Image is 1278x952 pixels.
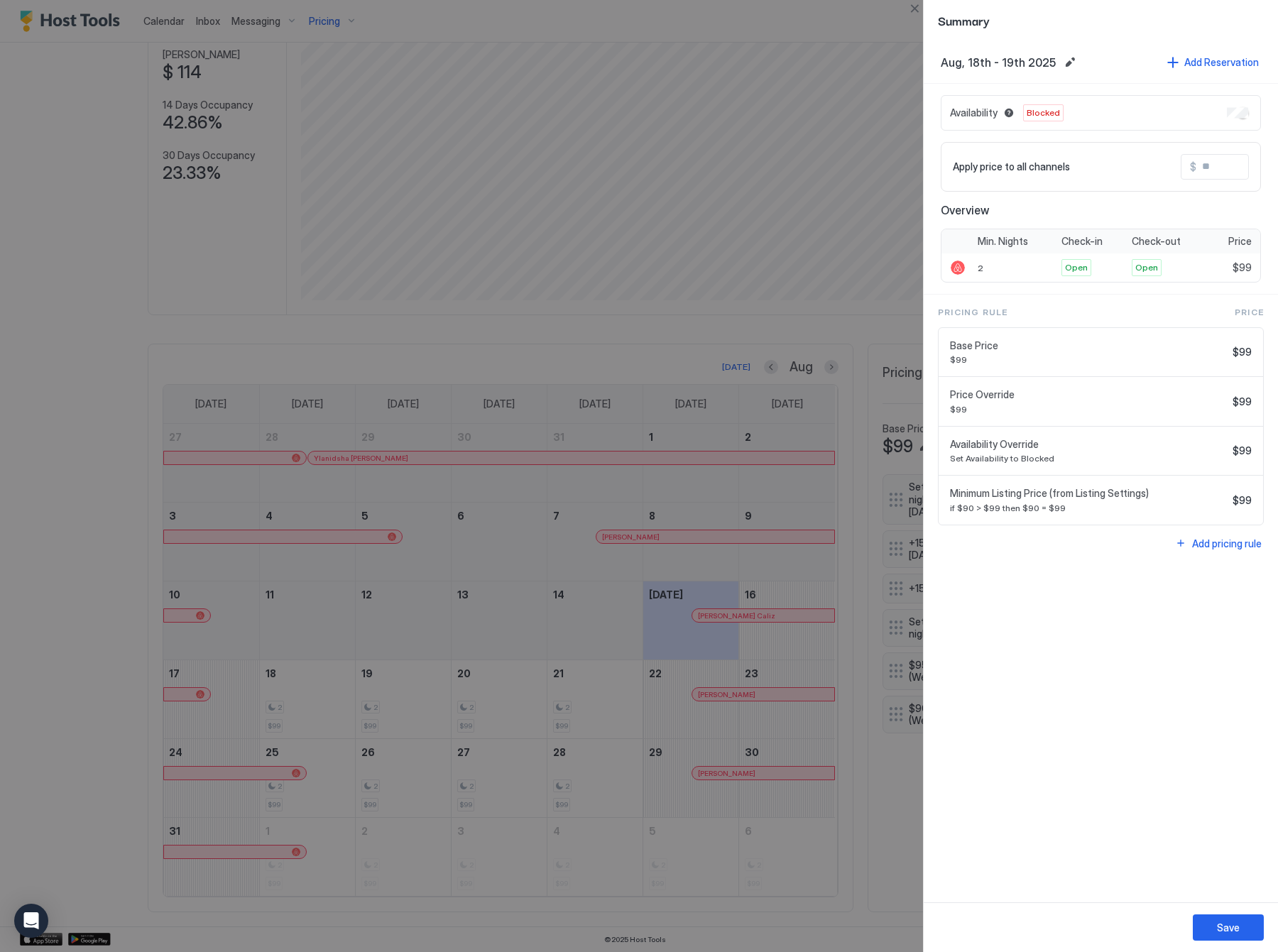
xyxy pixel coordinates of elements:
div: Save [1217,920,1240,935]
span: Apply price to all channels [953,160,1070,173]
button: Edit date range [1061,54,1078,71]
span: $99 [950,404,1227,415]
span: $99 [1233,395,1252,408]
span: $99 [950,354,1227,365]
div: Add Reservation [1184,55,1259,70]
div: Add pricing rule [1192,536,1262,551]
span: $99 [1233,261,1252,274]
span: $ [1190,160,1196,173]
span: Availability [950,106,998,119]
span: Aug, 18th - 19th 2025 [941,55,1056,70]
span: $99 [1233,444,1252,457]
span: Summary [938,11,1264,29]
div: Open Intercom Messenger [14,904,48,938]
span: Price Override [950,388,1227,401]
span: Open [1135,261,1158,274]
span: Overview [941,203,1261,217]
button: Add pricing rule [1173,534,1264,553]
button: Add Reservation [1165,53,1261,72]
span: Min. Nights [978,235,1028,248]
span: $99 [1233,346,1252,359]
span: Pricing Rule [938,306,1007,319]
span: Price [1228,235,1252,248]
span: Availability Override [950,438,1227,451]
span: Check-in [1061,235,1103,248]
span: if $90 > $99 then $90 = $99 [950,503,1227,513]
span: Blocked [1027,106,1060,119]
button: Save [1193,914,1264,941]
span: Set Availability to Blocked [950,453,1227,464]
span: $99 [1233,494,1252,507]
span: Minimum Listing Price (from Listing Settings) [950,487,1227,500]
span: Open [1065,261,1088,274]
span: Check-out [1132,235,1181,248]
button: Blocked dates override all pricing rules and remain unavailable until manually unblocked [1000,104,1017,121]
span: Price [1235,306,1264,319]
span: 2 [978,263,983,273]
span: Base Price [950,339,1227,352]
